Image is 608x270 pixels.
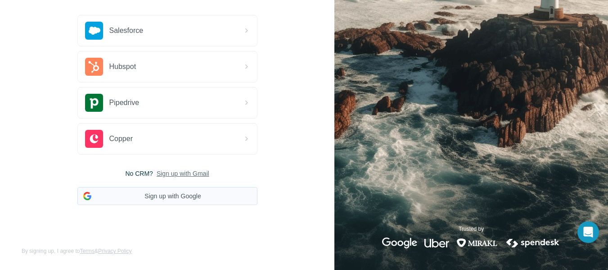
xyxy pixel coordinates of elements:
[459,225,484,233] p: Trusted by
[109,97,140,108] span: Pipedrive
[157,169,209,178] button: Sign up with Gmail
[98,248,132,254] a: Privacy Policy
[125,169,153,178] span: No CRM?
[85,22,103,40] img: salesforce's logo
[577,221,599,243] div: Open Intercom Messenger
[22,247,132,255] span: By signing up, I agree to &
[85,94,103,112] img: pipedrive's logo
[85,58,103,76] img: hubspot's logo
[85,130,103,148] img: copper's logo
[77,187,257,205] button: Sign up with Google
[505,238,561,248] img: spendesk's logo
[424,238,449,248] img: uber's logo
[382,238,417,248] img: google's logo
[80,248,95,254] a: Terms
[109,61,136,72] span: Hubspot
[109,133,133,144] span: Copper
[456,238,498,248] img: mirakl's logo
[109,25,144,36] span: Salesforce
